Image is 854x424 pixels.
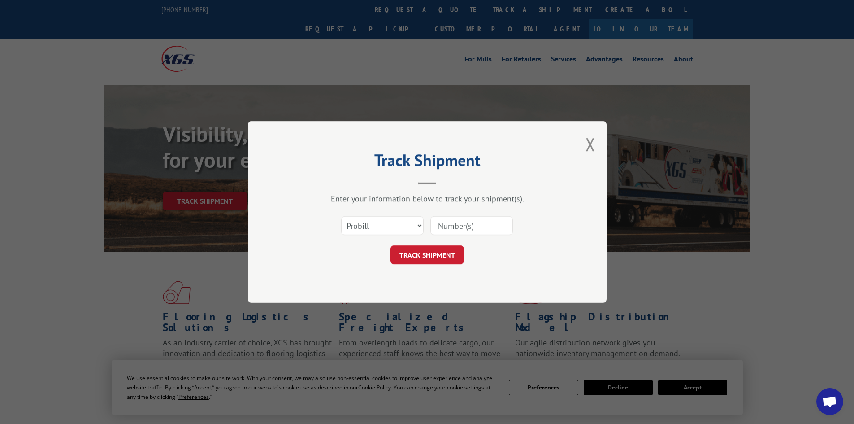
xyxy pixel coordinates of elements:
div: Open chat [816,388,843,415]
h2: Track Shipment [293,154,562,171]
div: Enter your information below to track your shipment(s). [293,193,562,204]
button: Close modal [585,132,595,156]
button: TRACK SHIPMENT [390,245,464,264]
input: Number(s) [430,216,513,235]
